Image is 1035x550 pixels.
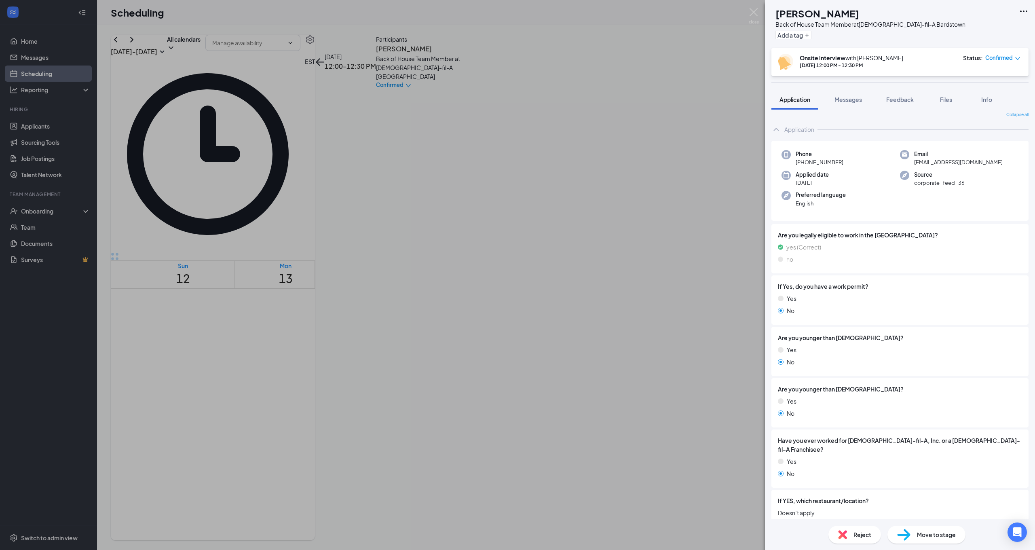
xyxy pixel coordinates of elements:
[778,231,1022,239] span: Are you legally eligible to work in the [GEOGRAPHIC_DATA]?
[787,409,794,418] span: No
[778,385,904,393] span: Are you younger than [DEMOGRAPHIC_DATA]?
[796,199,846,207] span: English
[981,96,992,103] span: Info
[800,62,903,69] div: [DATE] 12:00 PM - 12:30 PM
[786,243,821,252] span: yes (Correct)
[796,191,846,199] span: Preferred language
[800,54,903,62] div: with [PERSON_NAME]
[787,345,796,354] span: Yes
[796,158,843,166] span: [PHONE_NUMBER]
[1015,56,1020,61] span: down
[796,179,829,187] span: [DATE]
[1006,112,1029,118] span: Collapse all
[914,158,1003,166] span: [EMAIL_ADDRESS][DOMAIN_NAME]
[787,306,794,315] span: No
[778,436,1022,454] span: Have you ever worked for [DEMOGRAPHIC_DATA]-fil-A, Inc. or a [DEMOGRAPHIC_DATA]-fil-A Franchisee?
[914,179,965,187] span: corporate_feed_36
[796,171,829,179] span: Applied date
[1008,522,1027,542] div: Open Intercom Messenger
[963,54,983,62] div: Status :
[1019,6,1029,16] svg: Ellipses
[787,457,796,466] span: Yes
[786,255,793,264] span: no
[834,96,862,103] span: Messages
[787,469,794,478] span: No
[778,282,868,291] span: If Yes, do you have a work permit?
[784,125,814,133] div: Application
[778,496,869,505] span: If YES, which restaurant/location?
[805,33,809,38] svg: Plus
[914,150,1003,158] span: Email
[917,530,956,539] span: Move to stage
[985,54,1013,62] span: Confirmed
[778,508,1022,517] span: Doesn’t apply
[853,530,871,539] span: Reject
[775,20,965,28] div: Back of House Team Member at [DEMOGRAPHIC_DATA]-fil-A Bardstown
[778,333,904,342] span: Are you younger than [DEMOGRAPHIC_DATA]?
[775,31,811,39] button: PlusAdd a tag
[771,125,781,134] svg: ChevronUp
[779,96,810,103] span: Application
[800,54,845,61] b: Onsite Interview
[775,6,859,20] h1: [PERSON_NAME]
[787,294,796,303] span: Yes
[914,171,965,179] span: Source
[940,96,952,103] span: Files
[787,357,794,366] span: No
[796,150,843,158] span: Phone
[787,397,796,406] span: Yes
[886,96,914,103] span: Feedback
